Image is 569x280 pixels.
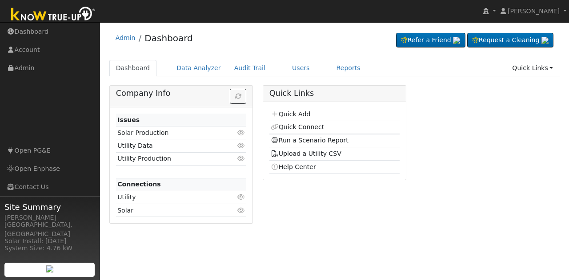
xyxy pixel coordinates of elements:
img: retrieve [46,265,53,272]
td: Solar [116,204,225,217]
span: Site Summary [4,201,95,213]
a: Quick Add [271,110,310,118]
h5: Quick Links [269,89,400,98]
a: Refer a Friend [396,33,465,48]
i: Click to view [237,194,245,200]
a: Quick Links [505,60,560,76]
td: Solar Production [116,126,225,139]
strong: Issues [117,116,140,123]
img: retrieve [541,37,549,44]
a: Reports [330,60,367,76]
a: Quick Connect [271,123,324,130]
div: [PERSON_NAME] [4,213,95,222]
div: System Size: 4.76 kW [4,244,95,253]
div: [GEOGRAPHIC_DATA], [GEOGRAPHIC_DATA] [4,220,95,239]
td: Utility Production [116,152,225,165]
a: Request a Cleaning [467,33,553,48]
a: Run a Scenario Report [271,137,349,144]
h5: Company Info [116,89,247,98]
i: Click to view [237,130,245,136]
img: retrieve [453,37,460,44]
a: Users [285,60,317,76]
span: [PERSON_NAME] [508,8,560,15]
i: Click to view [237,155,245,162]
a: Audit Trail [228,60,272,76]
a: Dashboard [109,60,157,76]
a: Dashboard [144,33,193,43]
a: Upload a Utility CSV [271,150,341,157]
img: Know True-Up [7,5,100,25]
td: Utility Data [116,139,225,152]
td: Utility [116,191,225,204]
i: Click to view [237,207,245,213]
i: Click to view [237,142,245,149]
a: Data Analyzer [170,60,228,76]
a: Admin [116,34,136,41]
strong: Connections [117,181,161,188]
a: Help Center [271,163,316,170]
div: Solar Install: [DATE] [4,237,95,246]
